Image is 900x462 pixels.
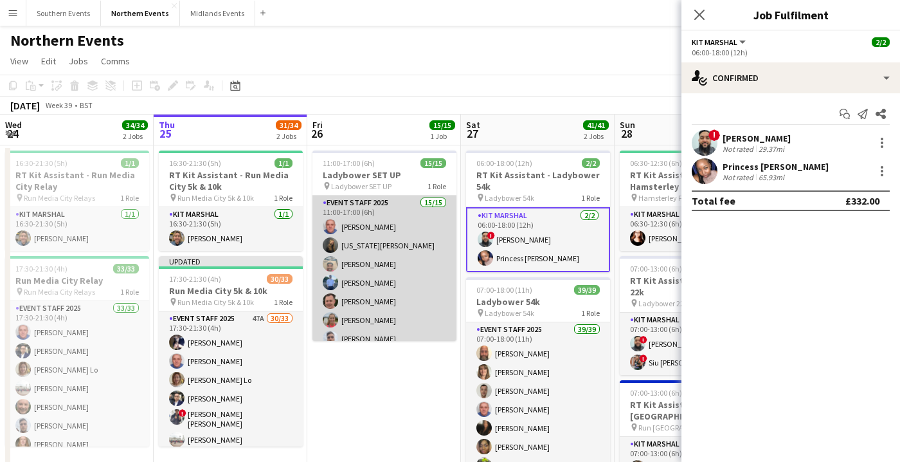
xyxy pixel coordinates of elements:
[872,37,890,47] span: 2/2
[487,232,495,239] span: !
[466,207,610,272] app-card-role: Kit Marshal2/206:00-18:00 (12h)![PERSON_NAME]Princess [PERSON_NAME]
[640,336,647,344] span: !
[3,126,22,141] span: 24
[36,53,61,69] a: Edit
[26,1,101,26] button: Southern Events
[312,169,456,181] h3: Ladybower SET UP
[179,409,186,417] span: !
[331,181,392,191] span: Ladybower SET UP
[630,158,682,168] span: 06:30-12:30 (6h)
[756,144,787,154] div: 29.37mi
[620,313,764,375] app-card-role: Kit Marshal2/207:00-13:00 (6h)![PERSON_NAME]!Siu [PERSON_NAME]
[15,158,67,168] span: 16:30-21:30 (5h)
[584,131,608,141] div: 2 Jobs
[583,120,609,130] span: 41/41
[276,131,301,141] div: 2 Jobs
[430,131,455,141] div: 1 Job
[5,275,149,286] h3: Run Media City Relay
[582,158,600,168] span: 2/2
[10,99,40,112] div: [DATE]
[723,161,829,172] div: Princess [PERSON_NAME]
[101,55,130,67] span: Comms
[420,158,446,168] span: 15/15
[845,194,879,207] div: £332.00
[620,399,764,422] h3: RT Kit Assistant - Run [GEOGRAPHIC_DATA]
[5,169,149,192] h3: RT Kit Assistant - Run Media City Relay
[123,131,147,141] div: 2 Jobs
[169,274,221,284] span: 17:30-21:30 (4h)
[267,274,292,284] span: 30/33
[638,193,735,203] span: Hamsterley Forest 10k & Half Marathon
[159,256,303,447] app-job-card: Updated17:30-21:30 (4h)30/33Run Media City 5k & 10k Run Media City 5k & 10k1 RoleEvent Staff 2025...
[620,169,764,192] h3: RT Kit Assistant - Hamsterley Forest 10k & Half Marathon
[274,158,292,168] span: 1/1
[638,299,688,308] span: Ladybower 22k
[723,133,791,144] div: [PERSON_NAME]
[15,264,67,273] span: 17:30-21:30 (4h)
[177,297,254,307] span: Run Media City 5k & 10k
[24,193,95,203] span: Run Media City Relays
[42,100,75,110] span: Week 39
[157,126,175,141] span: 25
[466,151,610,272] app-job-card: 06:00-18:00 (12h)2/2RT Kit Assistant - Ladybower 54k Ladybower 54k1 RoleKit Marshal2/206:00-18:00...
[466,296,610,308] h3: Ladybower 54k
[574,285,600,295] span: 39/39
[428,181,446,191] span: 1 Role
[10,31,124,50] h1: Northern Events
[10,55,28,67] span: View
[620,119,635,131] span: Sun
[64,53,93,69] a: Jobs
[177,193,254,203] span: Run Media City 5k & 10k
[620,275,764,298] h3: RT Kit Assistant - Ladybower 22k
[159,151,303,251] app-job-card: 16:30-21:30 (5h)1/1RT Kit Assistant - Run Media City 5k & 10k Run Media City 5k & 10k1 RoleKit Ma...
[159,207,303,251] app-card-role: Kit Marshal1/116:30-21:30 (5h)[PERSON_NAME]
[640,355,647,362] span: !
[5,256,149,447] app-job-card: 17:30-21:30 (4h)33/33Run Media City Relay Run Media City Relays1 RoleEvent Staff 202533/3317:30-2...
[169,158,221,168] span: 16:30-21:30 (5h)
[723,144,756,154] div: Not rated
[708,129,720,141] span: !
[96,53,135,69] a: Comms
[630,264,682,273] span: 07:00-13:00 (6h)
[113,264,139,273] span: 33/33
[756,172,787,182] div: 65.93mi
[159,256,303,266] div: Updated
[466,169,610,192] h3: RT Kit Assistant - Ladybower 54k
[620,151,764,251] app-job-card: 06:30-12:30 (6h)1/1RT Kit Assistant - Hamsterley Forest 10k & Half Marathon Hamsterley Forest 10k...
[310,126,323,141] span: 26
[618,126,635,141] span: 28
[464,126,480,141] span: 27
[276,120,301,130] span: 31/34
[681,62,900,93] div: Confirmed
[5,119,22,131] span: Wed
[638,423,723,432] span: Run [GEOGRAPHIC_DATA]
[692,48,890,57] div: 06:00-18:00 (12h)
[476,285,532,295] span: 07:00-18:00 (11h)
[681,6,900,23] h3: Job Fulfilment
[620,256,764,375] div: 07:00-13:00 (6h)2/2RT Kit Assistant - Ladybower 22k Ladybower 22k1 RoleKit Marshal2/207:00-13:00 ...
[692,37,748,47] button: Kit Marshal
[274,297,292,307] span: 1 Role
[180,1,255,26] button: Midlands Events
[485,193,534,203] span: Ladybower 54k
[692,37,737,47] span: Kit Marshal
[69,55,88,67] span: Jobs
[24,287,95,297] span: Run Media City Relays
[581,193,600,203] span: 1 Role
[5,53,33,69] a: View
[5,151,149,251] app-job-card: 16:30-21:30 (5h)1/1RT Kit Assistant - Run Media City Relay Run Media City Relays1 RoleKit Marshal...
[121,158,139,168] span: 1/1
[274,193,292,203] span: 1 Role
[692,194,735,207] div: Total fee
[476,158,532,168] span: 06:00-18:00 (12h)
[723,172,756,182] div: Not rated
[620,207,764,251] app-card-role: Kit Marshal1/106:30-12:30 (6h)[PERSON_NAME]
[159,285,303,297] h3: Run Media City 5k & 10k
[120,287,139,297] span: 1 Role
[312,151,456,341] div: 11:00-17:00 (6h)15/15Ladybower SET UP Ladybower SET UP1 RoleEvent Staff 202515/1511:00-17:00 (6h)...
